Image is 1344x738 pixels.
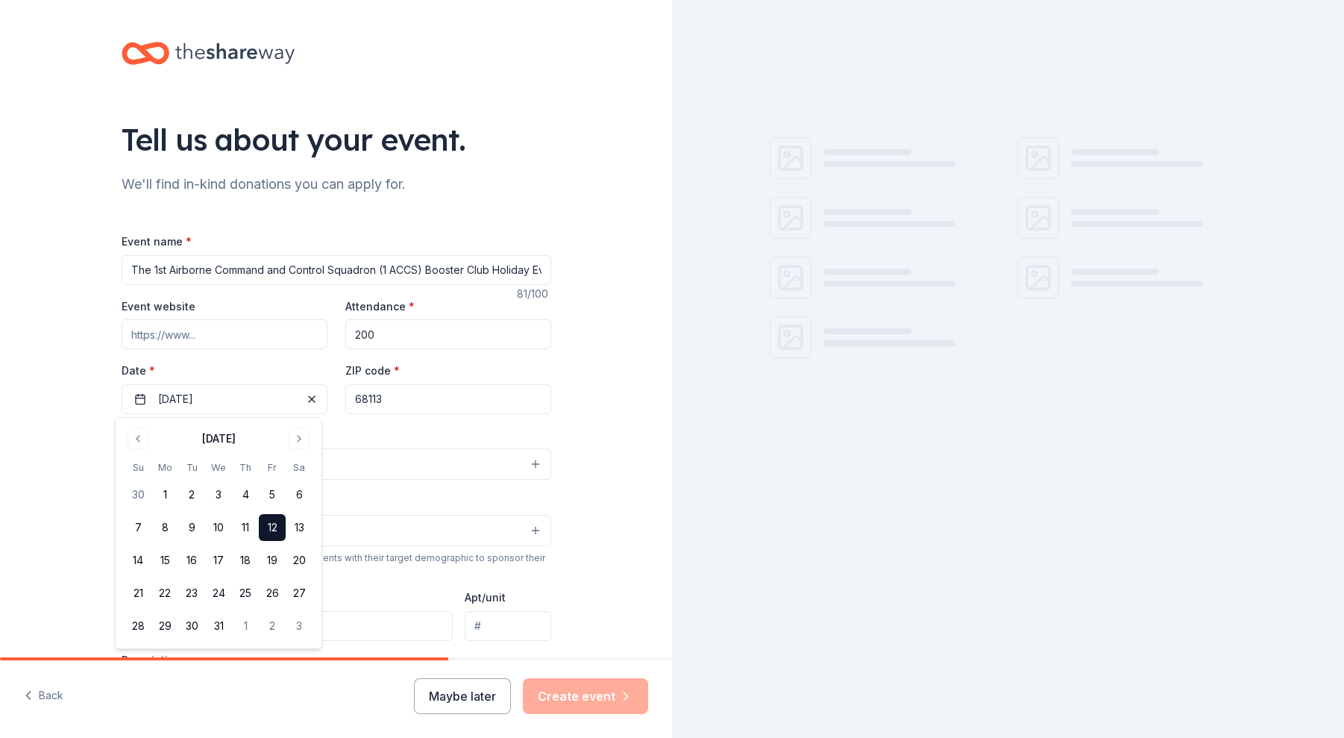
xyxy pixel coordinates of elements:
th: Saturday [286,460,313,475]
button: 1 [232,613,259,640]
input: 12345 (U.S. only) [345,384,551,414]
label: Apt/unit [465,590,506,605]
button: 23 [178,580,205,607]
th: Tuesday [178,460,205,475]
button: [DATE] [122,384,327,414]
button: 4 [232,481,259,508]
div: [DATE] [202,430,236,448]
button: 16 [178,547,205,574]
button: 6 [286,481,313,508]
th: Friday [259,460,286,475]
div: We'll find in-kind donations you can apply for. [122,172,551,196]
button: Maybe later [414,678,511,714]
button: 7 [125,514,151,541]
input: Spring Fundraiser [122,255,551,285]
button: Go to next month [289,428,310,449]
button: 24 [205,580,232,607]
button: 15 [151,547,178,574]
button: 1 [151,481,178,508]
button: 13 [286,514,313,541]
button: 28 [125,613,151,640]
button: 25 [232,580,259,607]
button: 10 [205,514,232,541]
label: Event name [122,234,192,249]
button: Go to previous month [128,428,148,449]
button: Select [122,448,551,480]
th: Wednesday [205,460,232,475]
label: Event website [122,299,195,314]
label: Date [122,363,327,378]
button: 26 [259,580,286,607]
button: 3 [286,613,313,640]
button: 8 [151,514,178,541]
button: 12 [259,514,286,541]
button: 2 [178,481,205,508]
label: ZIP code [345,363,400,378]
input: # [465,611,550,641]
label: Attendance [345,299,415,314]
button: 3 [205,481,232,508]
button: 30 [178,613,205,640]
button: 2 [259,613,286,640]
th: Monday [151,460,178,475]
button: 19 [259,547,286,574]
button: 14 [125,547,151,574]
button: 9 [178,514,205,541]
button: 18 [232,547,259,574]
button: 5 [259,481,286,508]
label: Description [122,653,181,668]
button: 27 [286,580,313,607]
div: 81 /100 [517,285,551,303]
button: 22 [151,580,178,607]
input: 20 [345,319,551,349]
button: 31 [205,613,232,640]
input: https://www... [122,319,327,349]
button: 17 [205,547,232,574]
div: Tell us about your event. [122,119,551,160]
button: 20 [286,547,313,574]
button: 21 [125,580,151,607]
th: Thursday [232,460,259,475]
button: 30 [125,481,151,508]
button: 11 [232,514,259,541]
div: We use this information to help brands find events with their target demographic to sponsor their... [122,552,551,576]
button: 29 [151,613,178,640]
button: Select [122,515,551,546]
button: Back [24,681,63,712]
th: Sunday [125,460,151,475]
